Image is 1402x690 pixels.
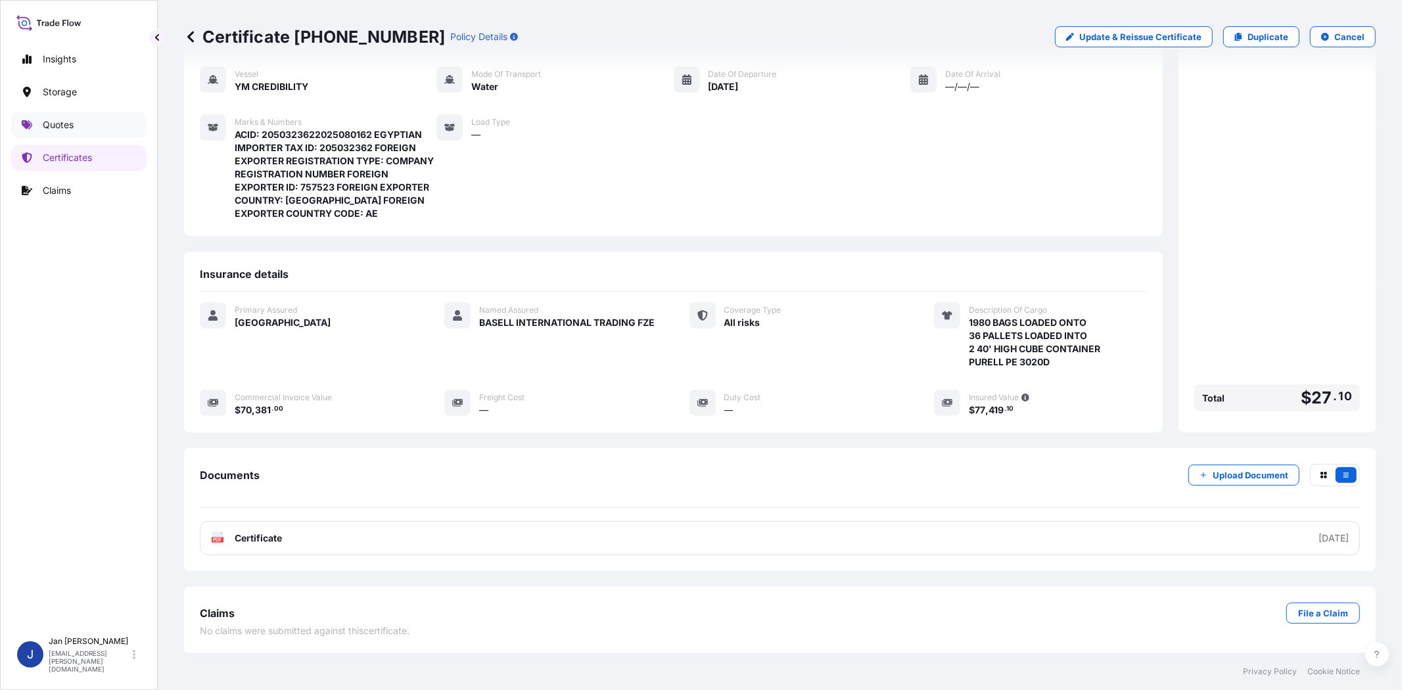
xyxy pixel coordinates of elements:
div: [DATE] [1319,532,1349,545]
span: 77 [975,405,985,415]
p: Cancel [1334,30,1365,43]
p: Quotes [43,118,74,131]
p: Jan [PERSON_NAME] [49,636,130,647]
span: Vessel [235,69,258,80]
span: Water [471,80,498,93]
span: — [724,403,734,417]
span: Date of Arrival [945,69,1000,80]
span: Certificate [235,532,282,545]
span: $ [1301,390,1311,406]
p: File a Claim [1298,607,1348,620]
span: Insured Value [969,392,1019,403]
span: Coverage Type [724,305,782,315]
span: Total [1202,392,1225,405]
span: BASELL INTERNATIONAL TRADING FZE [479,316,655,329]
span: . [271,407,273,411]
span: All risks [724,316,760,329]
span: 10 [1339,392,1352,400]
span: J [27,648,34,661]
p: Certificate [PHONE_NUMBER] [184,26,445,47]
p: Certificates [43,151,92,164]
span: Insurance details [200,267,289,281]
a: Privacy Policy [1243,666,1297,677]
a: Certificates [11,145,147,171]
p: Update & Reissue Certificate [1079,30,1202,43]
span: Date of Departure [709,69,777,80]
span: Marks & Numbers [235,117,302,127]
span: [GEOGRAPHIC_DATA] [235,316,331,329]
span: $ [969,405,975,415]
span: Description Of Cargo [969,305,1047,315]
span: YM CREDIBILITY [235,80,308,93]
a: Storage [11,79,147,105]
a: Duplicate [1223,26,1299,47]
a: Claims [11,177,147,204]
span: — [471,128,480,141]
span: No claims were submitted against this certificate . [200,624,409,637]
span: , [985,405,989,415]
span: —/—/— [945,80,979,93]
span: Duty Cost [724,392,761,403]
a: Update & Reissue Certificate [1055,26,1213,47]
a: Quotes [11,112,147,138]
a: Cookie Notice [1307,666,1360,677]
span: 27 [1311,390,1332,406]
span: — [479,403,488,417]
span: $ [235,405,241,415]
button: Cancel [1310,26,1376,47]
p: Duplicate [1248,30,1288,43]
span: 70 [241,405,252,415]
p: Storage [43,85,77,99]
text: PDF [214,538,222,542]
p: [EMAIL_ADDRESS][PERSON_NAME][DOMAIN_NAME] [49,649,130,673]
a: PDFCertificate[DATE] [200,521,1360,555]
span: Primary Assured [235,305,297,315]
span: 419 [989,405,1004,415]
button: Upload Document [1188,465,1299,486]
span: Documents [200,469,260,482]
span: , [252,405,255,415]
span: ACID: 2050323622025080162 EGYPTIAN IMPORTER TAX ID: 205032362 FOREIGN EXPORTER REGISTRATION TYPE:... [235,128,436,220]
span: . [1004,407,1006,411]
span: . [1334,392,1338,400]
a: File a Claim [1286,603,1360,624]
span: [DATE] [709,80,739,93]
span: Commercial Invoice Value [235,392,332,403]
span: 381 [255,405,271,415]
p: Claims [43,184,71,197]
span: Load Type [471,117,510,127]
a: Insights [11,46,147,72]
span: Freight Cost [479,392,525,403]
span: 00 [274,407,283,411]
span: Named Assured [479,305,538,315]
span: Claims [200,607,235,620]
span: 1980 BAGS LOADED ONTO 36 PALLETS LOADED INTO 2 40' HIGH CUBE CONTAINER PURELL PE 3020D [969,316,1100,369]
p: Upload Document [1213,469,1288,482]
p: Insights [43,53,76,66]
p: Policy Details [450,30,507,43]
span: Mode of Transport [471,69,541,80]
span: 10 [1007,407,1014,411]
